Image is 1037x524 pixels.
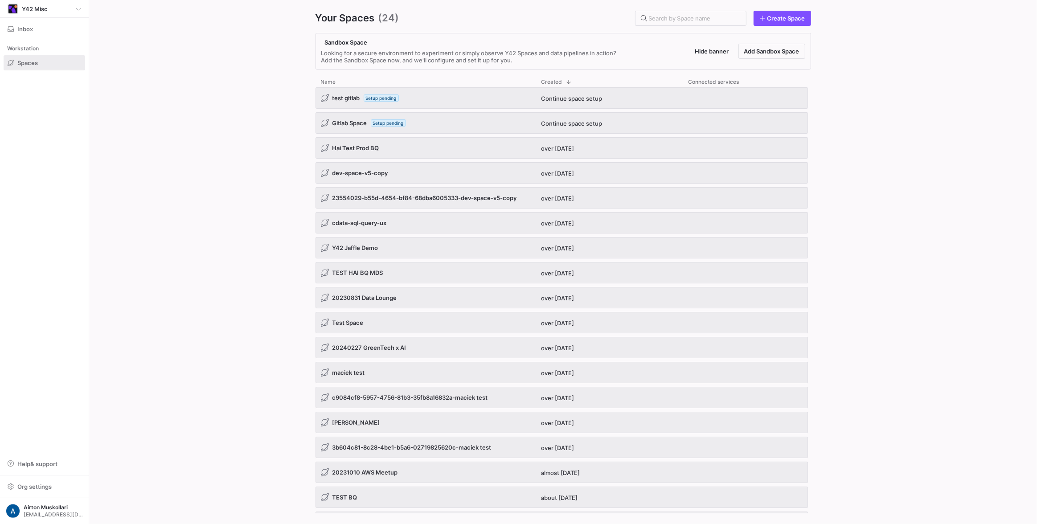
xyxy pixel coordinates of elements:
span: dev-space-v5-copy [332,169,388,176]
span: over [DATE] [541,220,574,227]
div: Press SPACE to select this row. [316,487,808,512]
span: over [DATE] [541,319,574,327]
div: Press SPACE to select this row. [316,187,808,212]
span: [EMAIL_ADDRESS][DOMAIN_NAME] [24,512,83,518]
div: Press SPACE to select this row. [316,312,808,337]
span: Hai Test Prod BQ [332,144,379,151]
span: Gitlab Space [332,119,367,127]
span: TEST HAI BQ MDS [332,269,383,276]
span: TEST BQ [332,494,357,501]
div: Press SPACE to select this row. [316,162,808,187]
button: Inbox [4,21,85,37]
span: over [DATE] [541,170,574,177]
span: (24) [378,11,399,26]
div: Press SPACE to select this row. [316,212,808,237]
span: Continue space setup [541,95,603,102]
span: over [DATE] [541,394,574,401]
div: Press SPACE to select this row. [316,462,808,487]
span: [PERSON_NAME] [332,419,380,426]
span: over [DATE] [541,369,574,377]
span: 3b604c81-8c28-4be1-b5a6-02719825620c-maciek test [332,444,492,451]
span: 23554029-b55d-4654-bf84-68dba6005333-dev-space-v5-copy [332,194,517,201]
button: Org settings [4,479,85,494]
span: Airton Muskollari [24,504,83,511]
button: Hide banner [689,44,735,59]
span: over [DATE] [541,245,574,252]
div: Looking for a secure environment to experiment or simply observe Y42 Spaces and data pipelines in... [321,49,617,64]
span: Y42 Misc [22,5,48,12]
a: Create Space [754,11,811,26]
span: test gitlab [332,94,360,102]
div: Press SPACE to select this row. [316,112,808,137]
span: about [DATE] [541,494,578,501]
span: Setup pending [371,119,406,127]
span: Org settings [17,483,52,490]
span: Your Spaces [316,11,375,26]
div: Press SPACE to select this row. [316,262,808,287]
a: Org settings [4,484,85,491]
span: Help & support [17,460,57,467]
span: Spaces [17,59,38,66]
span: Create Space [767,15,805,22]
span: Continue space setup [541,120,603,127]
button: Add Sandbox Space [738,44,805,59]
span: Created [541,79,562,85]
div: Press SPACE to select this row. [316,362,808,387]
img: https://lh3.googleusercontent.com/a/AATXAJyyGjhbEl7Z_5IO_MZVv7Koc9S-C6PkrQR59X_w=s96-c [6,504,20,518]
div: Press SPACE to select this row. [316,437,808,462]
img: https://storage.googleapis.com/y42-prod-data-exchange/images/E4LAT4qaMCxLTOZoOQ32fao10ZFgsP4yJQ8S... [8,4,17,13]
span: Name [321,79,336,85]
span: over [DATE] [541,419,574,426]
span: 20240227 GreenTech x AI [332,344,406,351]
span: c9084cf8-5957-4756-81b3-35fb8a16832a-maciek test [332,394,488,401]
input: Search by Space name [649,15,739,22]
span: over [DATE] [541,145,574,152]
div: Press SPACE to select this row. [316,287,808,312]
div: Press SPACE to select this row. [316,337,808,362]
span: over [DATE] [541,195,574,202]
div: Press SPACE to select this row. [316,237,808,262]
span: 20230831 Data Lounge [332,294,397,301]
span: Y42 Jaffle Demo [332,244,378,251]
span: over [DATE] [541,344,574,352]
div: Press SPACE to select this row. [316,387,808,412]
a: Spaces [4,55,85,70]
span: Connected services [689,79,739,85]
span: Sandbox Space [325,39,368,46]
button: https://lh3.googleusercontent.com/a/AATXAJyyGjhbEl7Z_5IO_MZVv7Koc9S-C6PkrQR59X_w=s96-cAirton Musk... [4,502,85,520]
div: Workstation [4,42,85,55]
span: Hide banner [695,48,729,55]
span: Inbox [17,25,33,33]
span: Setup pending [364,94,399,102]
span: over [DATE] [541,444,574,451]
span: over [DATE] [541,295,574,302]
button: Help& support [4,456,85,471]
span: Add Sandbox Space [744,48,799,55]
span: Test Space [332,319,364,326]
div: Press SPACE to select this row. [316,137,808,162]
span: almost [DATE] [541,469,580,476]
div: Press SPACE to select this row. [316,412,808,437]
span: maciek test [332,369,365,376]
span: 20231010 AWS Meetup [332,469,398,476]
span: over [DATE] [541,270,574,277]
div: Press SPACE to select this row. [316,87,808,112]
span: cdata-sql-query-ux [332,219,387,226]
